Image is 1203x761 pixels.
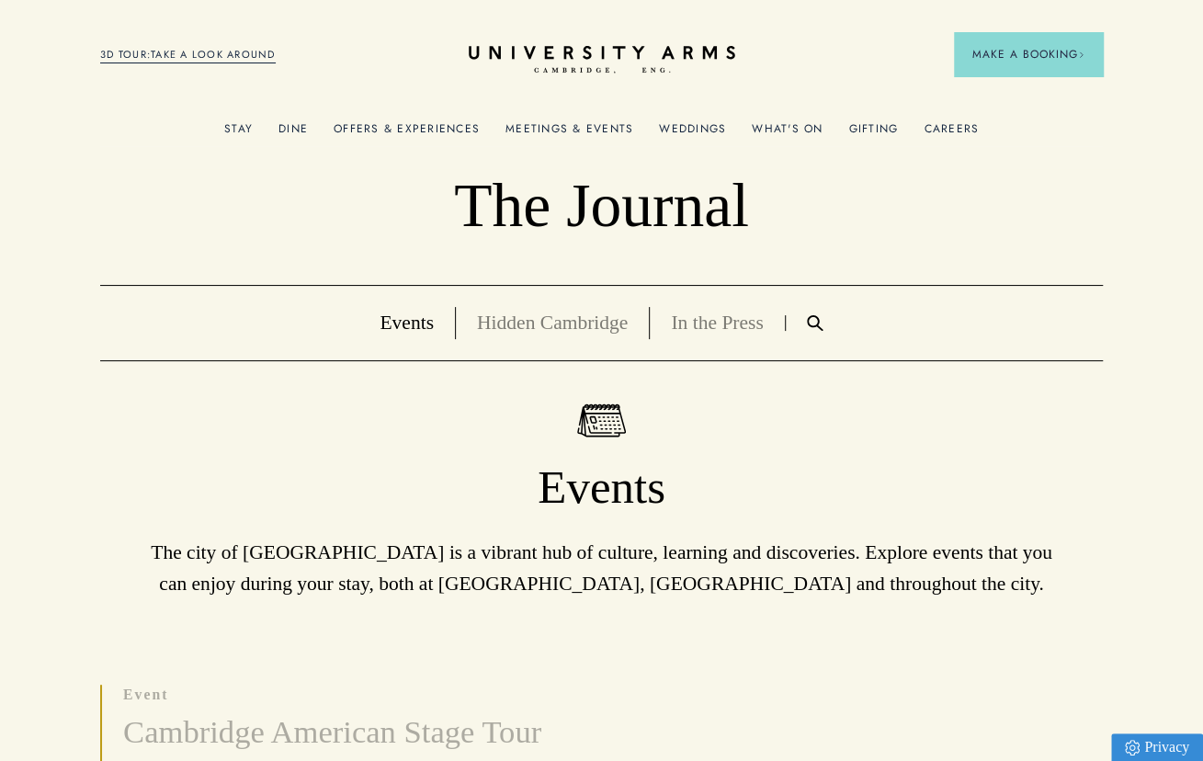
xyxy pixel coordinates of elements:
[807,315,823,331] img: Search
[469,46,735,74] a: Home
[752,122,823,146] a: What's On
[100,169,1103,243] p: The Journal
[142,537,1061,600] p: The city of [GEOGRAPHIC_DATA] is a vibrant hub of culture, learning and discoveries. Explore even...
[477,312,628,334] a: Hidden Cambridge
[224,122,253,146] a: Stay
[123,685,559,705] p: event
[671,312,763,334] a: In the Press
[577,403,626,437] img: Events
[924,122,979,146] a: Careers
[1111,733,1203,761] a: Privacy
[659,122,726,146] a: Weddings
[954,32,1103,76] button: Make a BookingArrow icon
[334,122,480,146] a: Offers & Experiences
[786,315,845,331] a: Search
[278,122,308,146] a: Dine
[100,47,276,63] a: 3D TOUR:TAKE A LOOK AROUND
[380,312,434,334] a: Events
[849,122,899,146] a: Gifting
[1078,51,1084,58] img: Arrow icon
[505,122,633,146] a: Meetings & Events
[1125,740,1140,755] img: Privacy
[100,459,1103,516] h1: Events
[972,46,1084,62] span: Make a Booking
